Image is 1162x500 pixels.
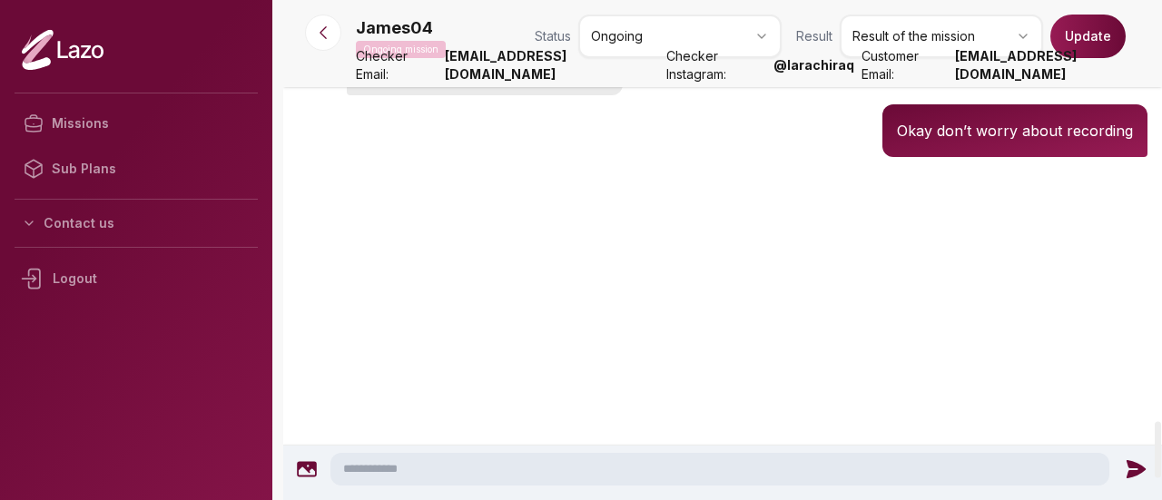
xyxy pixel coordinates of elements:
button: Contact us [15,207,258,240]
span: Checker Email: [356,47,438,83]
button: Update [1050,15,1126,58]
strong: @ larachiraq [773,56,854,74]
strong: [EMAIL_ADDRESS][DOMAIN_NAME] [445,47,659,83]
a: Sub Plans [15,146,258,191]
span: Customer Email: [862,47,948,83]
span: Result [796,27,832,45]
p: Ongoing mission [356,41,446,58]
div: Logout [15,255,258,302]
span: Status [535,27,571,45]
p: James04 [356,15,433,41]
span: Checker Instagram: [666,47,766,83]
p: Okay don’t worry about recording [897,119,1133,142]
a: Missions [15,101,258,146]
